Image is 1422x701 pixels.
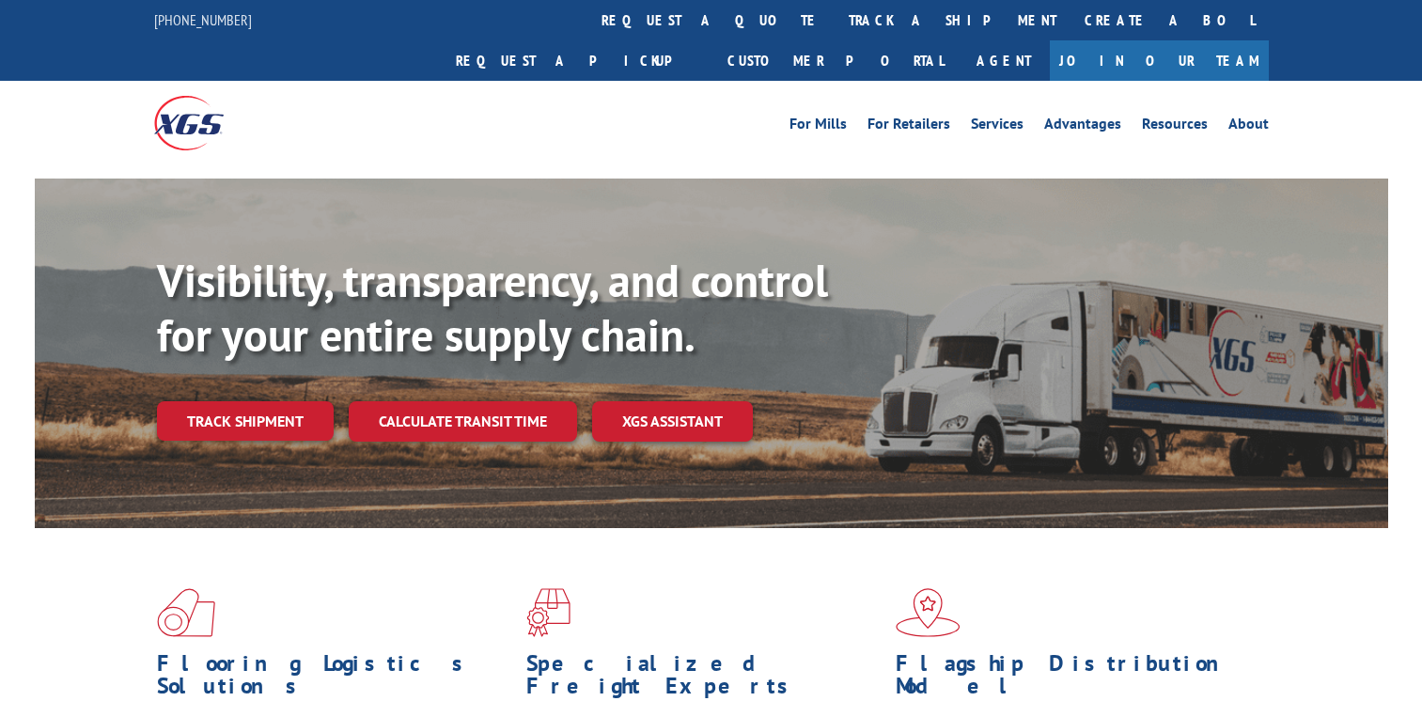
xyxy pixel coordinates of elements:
[526,588,570,637] img: xgs-icon-focused-on-flooring-red
[1142,117,1208,137] a: Resources
[157,588,215,637] img: xgs-icon-total-supply-chain-intelligence-red
[157,251,828,364] b: Visibility, transparency, and control for your entire supply chain.
[442,40,713,81] a: Request a pickup
[789,117,847,137] a: For Mills
[1044,117,1121,137] a: Advantages
[971,117,1024,137] a: Services
[349,401,577,442] a: Calculate transit time
[958,40,1050,81] a: Agent
[157,401,334,441] a: Track shipment
[713,40,958,81] a: Customer Portal
[867,117,950,137] a: For Retailers
[154,10,252,29] a: [PHONE_NUMBER]
[1228,117,1269,137] a: About
[1050,40,1269,81] a: Join Our Team
[896,588,961,637] img: xgs-icon-flagship-distribution-model-red
[592,401,753,442] a: XGS ASSISTANT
